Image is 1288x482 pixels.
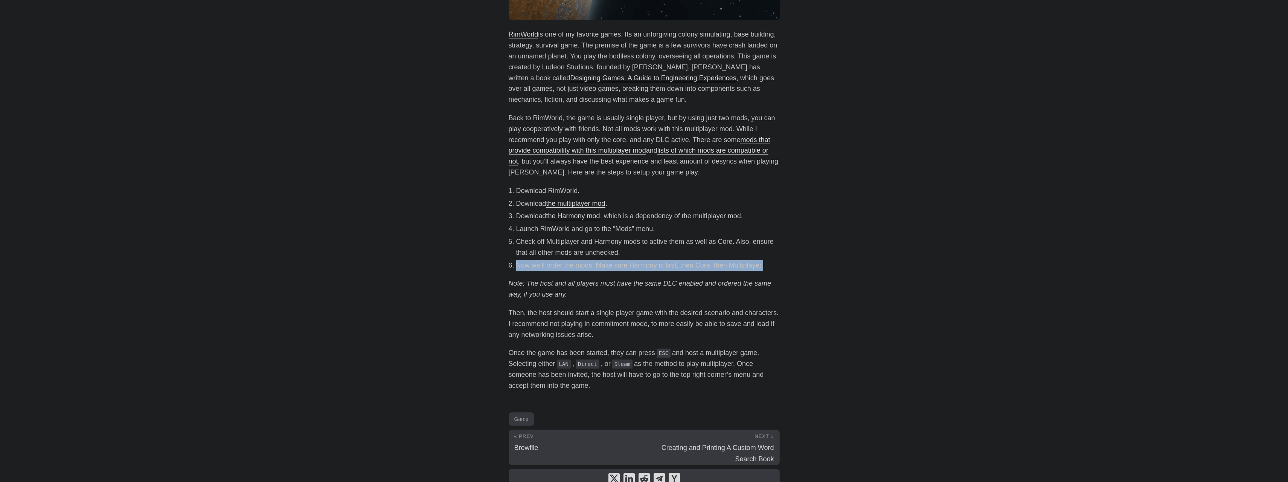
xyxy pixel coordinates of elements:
[509,412,534,426] a: Game
[576,360,599,369] code: Direct
[657,349,671,358] code: ESC
[514,444,538,451] span: Brewfile
[516,236,780,258] li: Check off Multiplayer and Harmony mods to active them as well as Core. Also, ensure that all othe...
[516,260,780,271] li: Now we’ll order the mods. Make sure Harmony is first, then Core, then Multiplayer.
[516,185,780,196] li: Download RimWorld.
[509,31,538,38] a: RimWorld
[509,280,771,298] em: Note: The host and all players must have the same DLC enabled and ordered the same way, if you us...
[557,360,571,369] code: LAN
[516,211,780,222] li: Download , which is a dependency of the multiplayer mod.
[509,113,780,178] p: Back to RimWorld, the game is usually single player, but by using just two mods, you can play coo...
[644,430,779,465] a: Next » Creating and Printing A Custom Word Search Book
[509,308,780,340] p: Then, the host should start a single player game with the desired scenario and characters. I reco...
[662,444,774,463] span: Creating and Printing A Custom Word Search Book
[509,430,644,465] a: « Prev Brewfile
[546,212,600,220] a: the Harmony mod
[509,347,780,391] p: Once the game has been started, they can press and host a multiplayer game. Selecting either , , ...
[516,198,780,209] li: Download .
[514,433,534,439] span: « Prev
[612,360,633,369] code: Steam
[570,74,736,82] a: Designing Games: A Guide to Engineering Experiences
[509,29,780,105] p: is one of my favorite games. Its an unforgiving colony simulating, base building, strategy, survi...
[516,223,780,234] li: Launch RimWorld and go to the “Mods” menu.
[755,433,774,439] span: Next »
[546,200,605,207] a: the multiplayer mod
